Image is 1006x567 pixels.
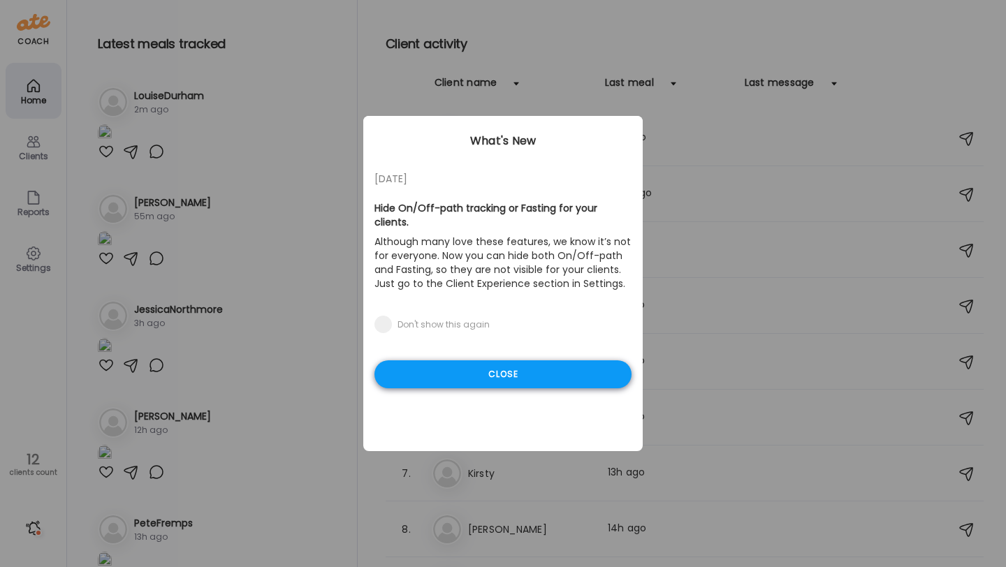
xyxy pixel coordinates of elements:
[374,232,632,293] p: Although many love these features, we know it’s not for everyone. Now you can hide both On/Off-pa...
[374,170,632,187] div: [DATE]
[398,319,490,330] div: Don't show this again
[363,133,643,149] div: What's New
[374,360,632,388] div: Close
[374,201,597,229] b: Hide On/Off-path tracking or Fasting for your clients.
